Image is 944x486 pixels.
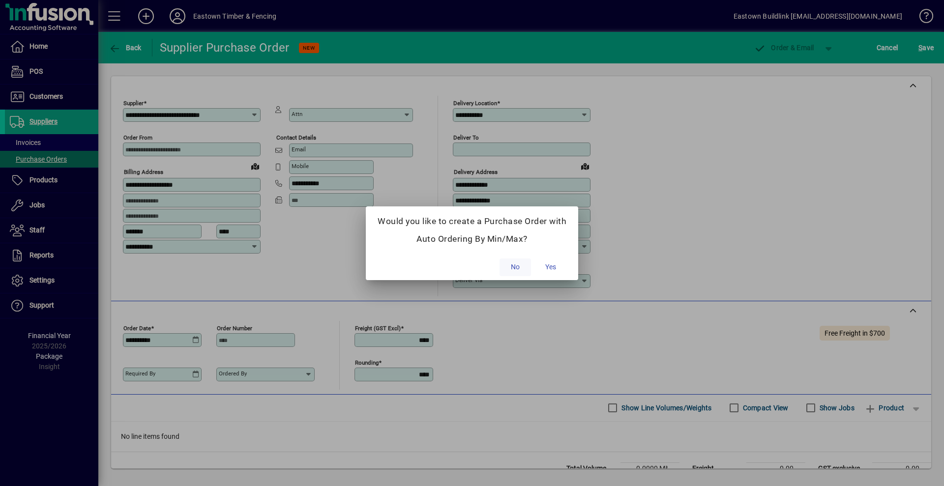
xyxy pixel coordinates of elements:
span: No [511,262,520,272]
h5: Would you like to create a Purchase Order with [378,216,566,227]
button: No [500,258,531,276]
button: Yes [535,258,566,276]
h5: Auto Ordering By Min/Max? [378,234,566,244]
span: Yes [545,262,556,272]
